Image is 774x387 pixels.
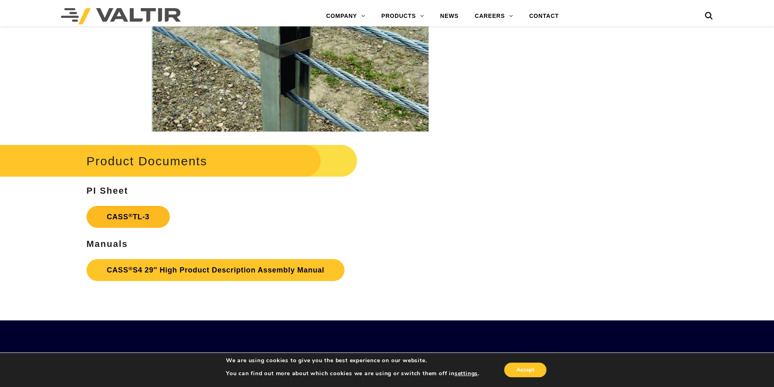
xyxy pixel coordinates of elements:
sup: ® [128,266,133,272]
img: Valtir [61,8,181,24]
button: settings [455,370,478,377]
a: CASS®S4 29″ High Product Description Assembly Manual [87,259,345,281]
a: PRODUCTS [373,8,432,24]
p: We are using cookies to give you the best experience on our website. [226,357,479,364]
a: COMPANY [318,8,373,24]
a: CAREERS [467,8,521,24]
strong: Manuals [87,239,128,249]
sup: ® [128,212,133,218]
a: CASS®TL-3 [87,206,170,228]
p: You can find out more about which cookies we are using or switch them off in . [226,370,479,377]
a: NEWS [432,8,466,24]
strong: PI Sheet [87,186,128,196]
button: Accept [504,363,546,377]
a: CONTACT [521,8,567,24]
